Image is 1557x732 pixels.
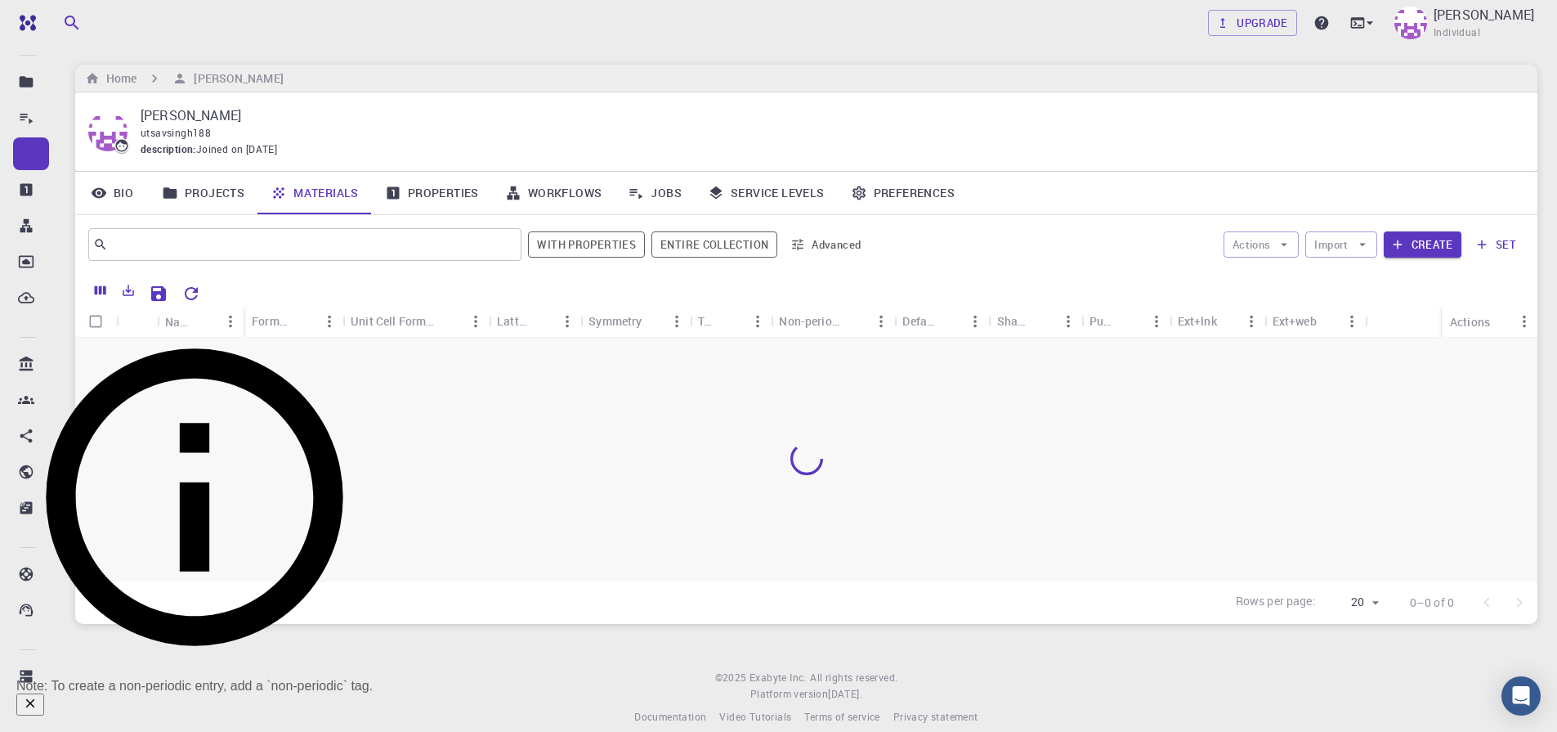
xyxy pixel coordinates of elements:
div: Lattice [497,305,528,337]
div: Non-periodic [771,305,894,337]
button: Menu [1143,308,1170,335]
div: 20 [1322,591,1384,614]
h6: [PERSON_NAME] [187,70,283,88]
button: Close [16,694,44,716]
div: Lattice [489,305,580,337]
a: Upgrade [1208,10,1297,36]
button: Advanced [784,231,869,258]
span: utsavsingh188 [141,126,211,139]
p: 0–0 of 0 [1410,595,1454,611]
div: Shared [997,305,1029,337]
div: Formula [244,305,342,337]
div: Public [1081,305,1170,337]
button: set [1468,231,1524,258]
span: © 2025 [715,670,749,686]
button: Sort [528,308,554,335]
span: description : [141,141,196,158]
button: Menu [463,308,489,335]
span: Platform version [750,686,828,703]
button: Entire collection [651,231,777,258]
button: Actions [1224,231,1300,258]
button: Menu [963,308,989,335]
p: [PERSON_NAME] [1434,5,1534,25]
button: Sort [436,308,463,335]
a: Materials [257,172,372,214]
span: Joined on [DATE] [196,141,277,158]
span: Exabyte Inc. [749,671,807,684]
div: Note: To create a non-periodic entry, add a `non-periodic` tag. [16,679,373,694]
button: Menu [664,308,690,335]
button: Sort [290,308,316,335]
button: Export [114,277,142,303]
a: Service Levels [695,172,838,214]
span: Show only materials with calculated properties [528,231,645,258]
img: logo [13,15,36,31]
button: With properties [528,231,645,258]
button: Columns [87,277,114,303]
div: Actions [1450,306,1490,338]
button: Sort [937,308,963,335]
button: Menu [1511,308,1537,335]
button: Import [1305,231,1376,258]
span: Individual [1434,25,1480,41]
button: Sort [842,308,868,335]
span: Video Tutorials [719,710,791,723]
p: Rows per page: [1236,593,1316,612]
div: Non-periodic [779,305,842,337]
img: UTSAV SINGH [1394,7,1427,39]
a: Workflows [492,172,615,214]
div: Name [165,306,191,338]
div: Ext+lnk [1178,305,1217,337]
button: Sort [191,308,217,335]
div: Name [157,306,244,338]
button: Menu [1055,308,1081,335]
a: Properties [372,172,492,214]
a: Projects [149,172,257,214]
p: [PERSON_NAME] [141,106,1511,125]
div: Formula [252,305,290,337]
div: Default [902,305,936,337]
div: Shared [989,305,1081,337]
span: All rights reserved. [810,670,897,686]
button: Reset Explorer Settings [175,277,208,310]
button: Menu [1238,308,1264,335]
div: Tags [690,305,771,337]
div: Unit Cell Formula [342,305,489,337]
div: Ext+web [1264,305,1365,337]
button: Menu [217,308,244,335]
button: Sort [1117,308,1143,335]
button: Menu [316,308,342,335]
button: Sort [718,308,745,335]
nav: breadcrumb [82,70,287,88]
button: Menu [745,308,771,335]
span: Filter throughout whole library including sets (folders) [651,231,777,258]
div: Ext+web [1273,305,1317,337]
button: Menu [868,308,894,335]
span: Documentation [634,710,706,723]
div: Ext+lnk [1170,305,1264,337]
div: Default [894,305,988,337]
a: Jobs [615,172,695,214]
div: Open Intercom Messenger [1501,676,1541,716]
div: Unit Cell Formula [351,305,436,337]
a: Preferences [838,172,968,214]
button: Save Explorer Settings [142,277,175,310]
div: Public [1089,305,1117,337]
div: Tags [698,305,718,337]
div: Actions [1442,306,1537,338]
span: Support [33,11,92,26]
span: Terms of service [804,710,879,723]
div: Icon [116,306,157,338]
a: Bio [75,172,149,214]
button: Sort [1029,308,1055,335]
div: Symmetry [580,305,690,337]
span: Privacy statement [893,710,978,723]
button: Menu [554,308,580,335]
h6: Home [100,70,136,88]
button: Create [1384,231,1461,258]
button: Menu [1339,308,1365,335]
div: Symmetry [588,305,642,337]
span: [DATE] . [828,687,862,700]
